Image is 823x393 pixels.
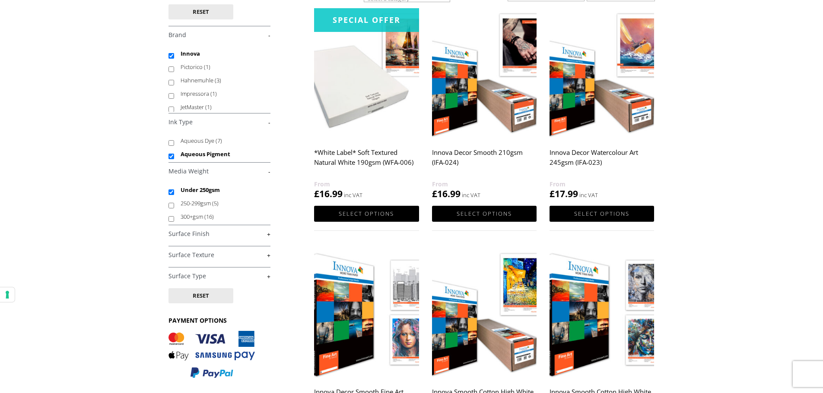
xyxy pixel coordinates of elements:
[181,60,262,74] label: Pictorico
[205,103,212,111] span: (1)
[168,267,270,284] h4: Surface Type
[550,248,654,378] img: Innova Smooth Cotton High White Double Sided 225gsm (IFA-005)
[168,113,270,130] h4: Ink Type
[181,101,262,114] label: JetMaster
[550,188,555,200] span: £
[314,248,419,378] img: Innova Decor Smooth Fine Art Double Sided 220gsm (IFA-025)
[432,206,537,222] a: Select options for “Innova Decor Smooth 210gsm (IFA-024)”
[550,145,654,179] h2: Innova Decor Watercolour Art 245gsm (IFA-023)
[314,188,319,200] span: £
[168,288,233,303] button: Reset
[314,8,419,139] img: *White Label* Soft Textured Natural White 190gsm (WFA-006)
[168,230,270,238] a: +
[314,206,419,222] a: Select options for “*White Label* Soft Textured Natural White 190gsm (WFA-006)”
[212,199,219,207] span: (5)
[168,251,270,259] a: +
[314,8,419,200] a: Special Offer*White Label* Soft Textured Natural White 190gsm (WFA-006) £16.99
[314,188,343,200] bdi: 16.99
[204,63,210,71] span: (1)
[168,331,255,379] img: PAYMENT OPTIONS
[168,316,270,324] h3: PAYMENT OPTIONS
[168,26,270,43] h4: Brand
[215,76,221,84] span: (3)
[168,246,270,263] h4: Surface Texture
[181,47,262,60] label: Innova
[550,188,578,200] bdi: 17.99
[432,188,437,200] span: £
[181,87,262,101] label: Impressora
[181,134,262,148] label: Aqueous Dye
[181,148,262,161] label: Aqueous Pigment
[168,225,270,242] h4: Surface Finish
[550,8,654,139] img: Innova Decor Watercolour Art 245gsm (IFA-023)
[168,31,270,39] a: -
[168,118,270,126] a: -
[432,188,461,200] bdi: 16.99
[181,210,262,223] label: 300+gsm
[181,183,262,197] label: Under 250gsm
[432,8,537,200] a: Innova Decor Smooth 210gsm (IFA-024) £16.99
[168,162,270,179] h4: Media Weight
[550,8,654,200] a: Innova Decor Watercolour Art 245gsm (IFA-023) £17.99
[168,167,270,176] a: -
[432,8,537,139] img: Innova Decor Smooth 210gsm (IFA-024)
[168,4,233,19] button: Reset
[216,137,222,145] span: (7)
[550,206,654,222] a: Select options for “Innova Decor Watercolour Art 245gsm (IFA-023)”
[314,8,419,32] div: Special Offer
[181,74,262,87] label: Hahnemuhle
[432,248,537,378] img: Innova Smooth Cotton High White 215gsm (IFA-004)
[432,145,537,179] h2: Innova Decor Smooth 210gsm (IFA-024)
[314,145,419,179] h2: *White Label* Soft Textured Natural White 190gsm (WFA-006)
[210,90,217,97] span: (1)
[168,272,270,280] a: +
[204,213,214,220] span: (16)
[181,197,262,210] label: 250-299gsm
